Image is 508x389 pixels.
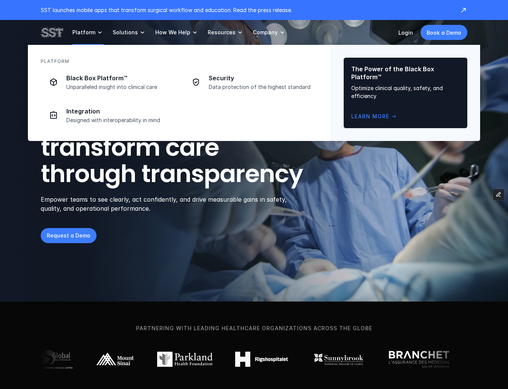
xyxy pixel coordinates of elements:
p: Company [253,29,278,36]
button: Edit Framer Content [493,189,504,200]
p: Security [209,74,314,82]
a: Box iconBlack Box Platform™Unparalleled insight into clinical care [41,69,176,95]
img: Integration icon [49,111,58,120]
a: Platform [72,20,104,45]
p: Resources [208,29,236,36]
p: Partnering with leading healthcare organizations across the globe [13,324,495,332]
h1: The black box technology to transform care through transparency [41,81,339,187]
p: SST launches mobile apps that transform surgical workflow and education. Read the press release. [41,6,452,14]
p: Platform [72,29,95,36]
img: Mount Sinai logo [95,352,135,367]
a: Login [398,29,413,36]
p: Learn More [351,112,389,121]
a: Integration iconIntegrationDesigned with interoperability in mind [41,103,176,128]
img: Rigshospitalet logo [235,352,288,367]
p: Solutions [113,29,138,36]
p: Data protection of the highest standard [209,84,314,90]
img: checkmark icon [191,78,200,87]
a: Request a Demo [41,228,96,243]
p: How We Help [155,29,190,36]
img: Sunnybrook logo [311,352,366,367]
a: checkmark iconSecurityData protection of the highest standard [183,69,318,95]
p: Black Box Platform™ [66,74,171,82]
p: The Power of the Black Box Platform™ [351,65,460,81]
span: arrow_right_alt [391,113,397,119]
p: Optimize clinical quality, safety, and efficiency [351,84,460,100]
p: Designed with interoperability in mind [66,117,171,124]
a: The Power of the Black Box Platform™Optimize clinical quality, safety, and efficiencyLearn Morear... [344,58,467,128]
img: Box icon [49,78,58,87]
p: Request a Demo [47,231,90,239]
p: PLATFORM [41,58,69,65]
p: Unparalleled insight into clinical care [66,84,171,90]
p: Integration [66,107,171,115]
p: Empower teams to see clearly, act confidently, and drive measurable gains in safety, quality, and... [41,195,297,213]
p: Book a Demo [427,29,461,37]
a: Book a Demo [421,25,467,40]
img: SST logo [41,26,63,39]
img: Parkland logo [157,352,213,367]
